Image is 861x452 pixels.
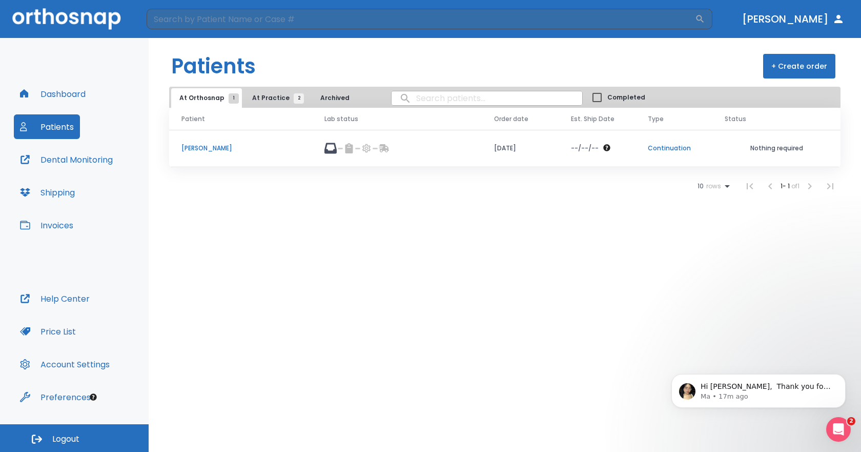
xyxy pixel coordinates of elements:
button: Dental Monitoring [14,147,119,172]
span: 2 [294,93,304,104]
span: At Orthosnap [179,93,234,103]
span: of 1 [791,182,799,190]
iframe: Intercom live chat [826,417,851,442]
span: Lab status [324,114,358,124]
p: --/--/-- [571,144,599,153]
span: Patient [181,114,205,124]
p: Continuation [648,144,700,153]
div: The date will be available after approving treatment plan [571,144,623,153]
div: tabs [171,88,362,108]
span: 2 [847,417,855,425]
input: search [392,88,582,108]
span: 10 [698,183,704,190]
span: 1 - 1 [781,182,791,190]
span: Order date [494,114,528,124]
p: Nothing required [725,144,828,153]
input: Search by Patient Name or Case # [147,9,695,29]
button: Invoices [14,213,79,238]
button: Shipping [14,180,81,205]
span: Type [648,114,664,124]
span: At Practice [252,93,299,103]
span: Est. Ship Date [571,114,614,124]
button: Patients [14,114,80,139]
button: + Create order [763,54,835,78]
button: Account Settings [14,352,116,377]
h1: Patients [171,51,256,82]
iframe: Intercom notifications message [656,352,861,424]
p: [PERSON_NAME] [181,144,300,153]
div: Tooltip anchor [89,392,98,402]
button: [PERSON_NAME] [738,10,849,28]
button: Help Center [14,286,96,311]
span: Completed [607,93,645,102]
span: 1 [229,93,239,104]
td: [DATE] [482,130,559,167]
button: Preferences [14,385,97,409]
span: Status [725,114,746,124]
button: Dashboard [14,82,92,106]
span: Logout [52,434,79,445]
span: rows [704,183,721,190]
button: Archived [309,88,360,108]
button: Price List [14,319,82,344]
img: Orthosnap [12,8,121,29]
